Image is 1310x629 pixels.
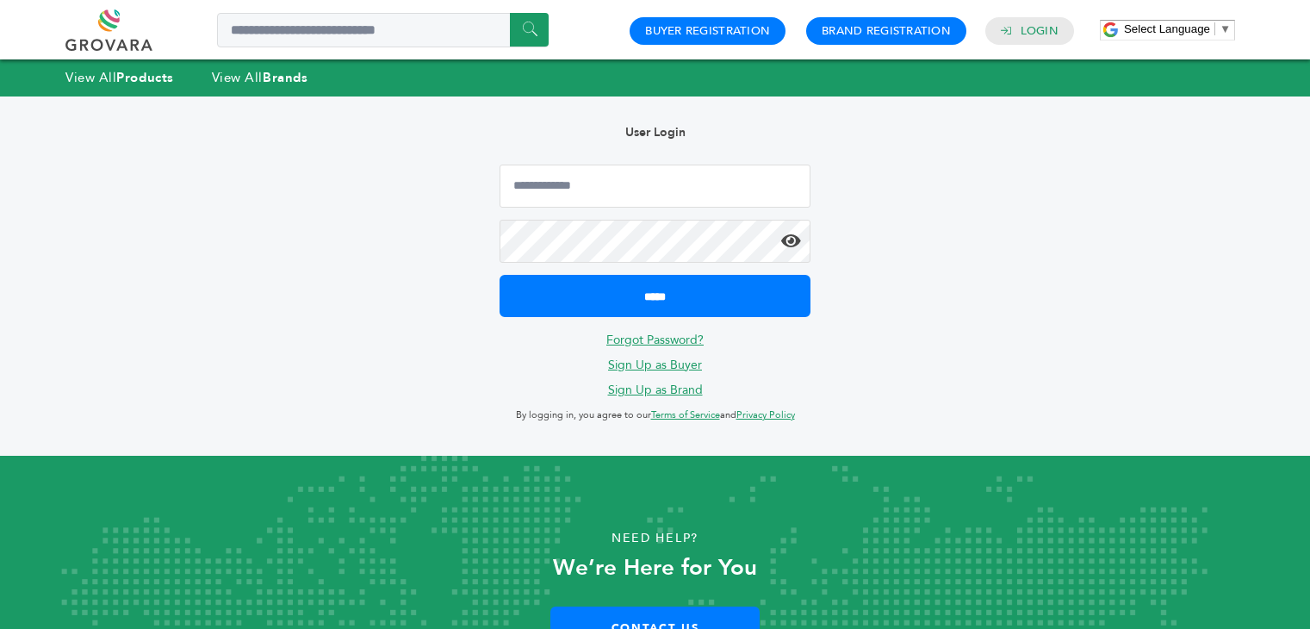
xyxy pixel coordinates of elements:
a: Forgot Password? [606,332,704,348]
a: Brand Registration [822,23,951,39]
span: ​ [1214,22,1215,35]
a: Terms of Service [651,408,720,421]
a: View AllProducts [65,69,174,86]
input: Search a product or brand... [217,13,549,47]
a: Privacy Policy [736,408,795,421]
span: ▼ [1220,22,1231,35]
b: User Login [625,124,686,140]
strong: We’re Here for You [553,552,757,583]
a: Login [1021,23,1059,39]
strong: Brands [263,69,307,86]
p: By logging in, you agree to our and [500,405,810,426]
a: Select Language​ [1124,22,1231,35]
a: Sign Up as Buyer [608,357,702,373]
a: Buyer Registration [645,23,770,39]
input: Email Address [500,165,810,208]
a: Sign Up as Brand [608,382,703,398]
span: Select Language [1124,22,1210,35]
p: Need Help? [65,526,1245,551]
a: View AllBrands [212,69,308,86]
strong: Products [116,69,173,86]
input: Password [500,220,810,263]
